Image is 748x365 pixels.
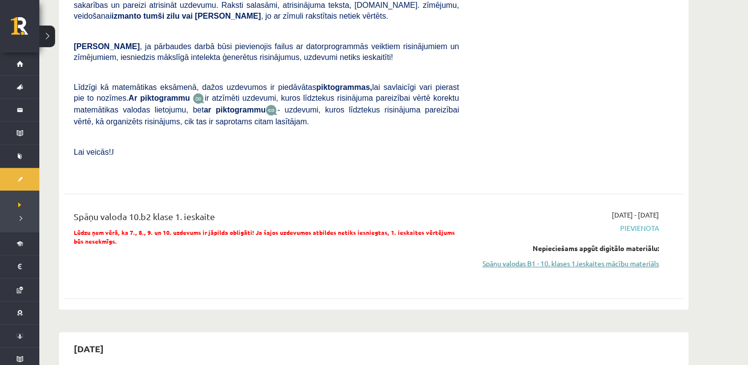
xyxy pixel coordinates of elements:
[474,223,659,233] span: Pievienota
[74,94,459,114] span: ir atzīmēti uzdevumi, kuros līdztekus risinājuma pareizībai vērtē korektu matemātikas valodas lie...
[143,12,261,20] b: tumši zilu vai [PERSON_NAME]
[111,148,114,156] span: J
[74,210,459,228] div: Spāņu valoda 10.b2 klase 1. ieskaite
[204,106,266,114] b: ar piktogrammu
[474,243,659,253] div: Nepieciešams apgūt digitālo materiālu:
[128,94,190,102] b: Ar piktogrammu
[316,83,372,91] b: piktogrammas,
[74,148,111,156] span: Lai veicās!
[193,93,205,104] img: JfuEzvunn4EvwAAAAASUVORK5CYII=
[74,42,459,61] span: , ja pārbaudes darbā būsi pievienojis failus ar datorprogrammās veiktiem risinājumiem un zīmējumi...
[64,337,114,360] h2: [DATE]
[266,105,277,116] img: wKvN42sLe3LLwAAAABJRU5ErkJggg==
[74,83,459,102] span: Līdzīgi kā matemātikas eksāmenā, dažos uzdevumos ir piedāvātas lai savlaicīgi vari pierast pie to...
[74,228,455,245] span: Lūdzu ņem vērā, ka 7., 8., 9. un 10. uzdevums ir jāpilda obligāti! Ja šajos uzdevumos atbildes ne...
[474,258,659,269] a: Spāņu valodas B1 - 10. klases 1.ieskaites mācību materiāls
[612,210,659,220] span: [DATE] - [DATE]
[74,42,140,51] span: [PERSON_NAME]
[11,17,39,42] a: Rīgas 1. Tālmācības vidusskola
[112,12,141,20] b: izmanto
